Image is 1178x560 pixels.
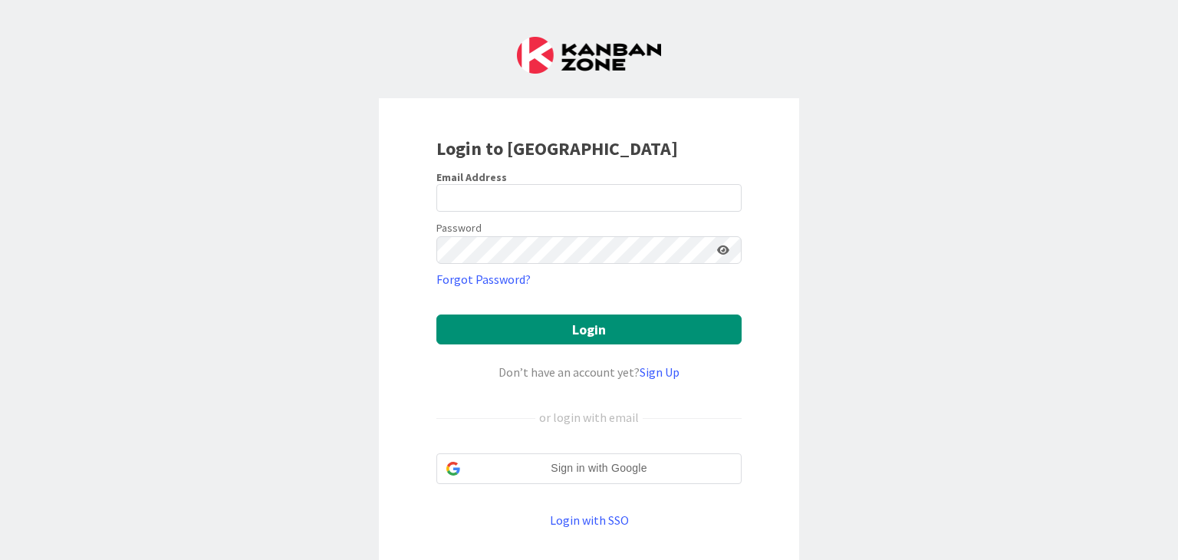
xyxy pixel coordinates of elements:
[466,460,732,476] span: Sign in with Google
[517,37,661,74] img: Kanban Zone
[436,453,742,484] div: Sign in with Google
[436,137,678,160] b: Login to [GEOGRAPHIC_DATA]
[436,270,531,288] a: Forgot Password?
[436,315,742,344] button: Login
[436,170,507,184] label: Email Address
[436,220,482,236] label: Password
[640,364,679,380] a: Sign Up
[550,512,629,528] a: Login with SSO
[535,408,643,427] div: or login with email
[436,363,742,381] div: Don’t have an account yet?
